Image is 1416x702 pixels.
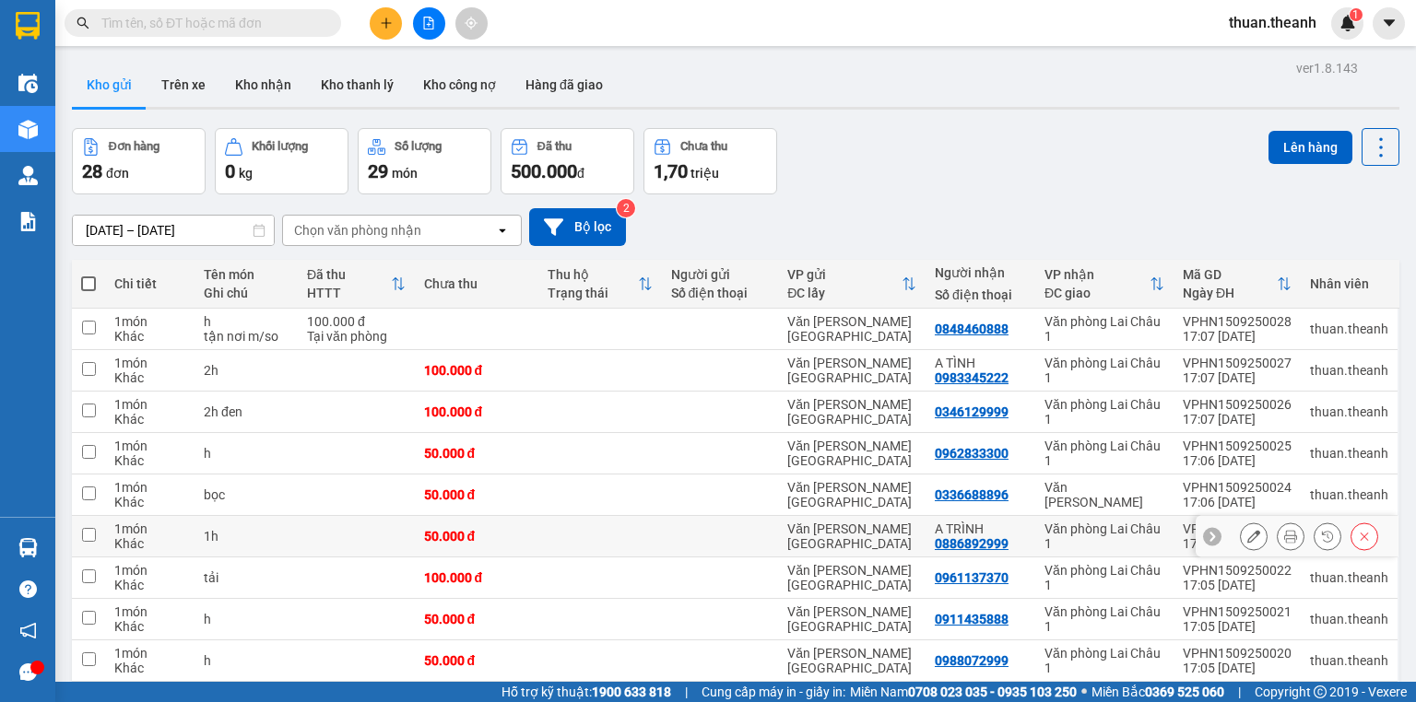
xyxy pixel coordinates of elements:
[787,314,916,344] div: Văn [PERSON_NAME][GEOGRAPHIC_DATA]
[82,160,102,182] span: 28
[392,166,418,181] span: món
[1296,58,1358,78] div: ver 1.8.143
[1310,363,1388,378] div: thuan.theanh
[935,265,1026,280] div: Người nhận
[501,128,634,194] button: Đã thu500.000đ
[114,646,185,661] div: 1 món
[1183,356,1292,370] div: VPHN1509250027
[370,7,402,40] button: plus
[1183,370,1292,385] div: 17:07 [DATE]
[204,286,289,300] div: Ghi chú
[18,120,38,139] img: warehouse-icon
[1044,397,1164,427] div: Văn phòng Lai Châu 1
[1183,646,1292,661] div: VPHN1509250020
[114,329,185,344] div: Khác
[101,13,319,33] input: Tìm tên, số ĐT hoặc mã đơn
[1350,8,1363,21] sup: 1
[1183,480,1292,495] div: VPHN1509250024
[204,363,289,378] div: 2h
[225,160,235,182] span: 0
[424,487,529,502] div: 50.000 đ
[77,17,89,29] span: search
[1310,322,1388,336] div: thuan.theanh
[106,166,129,181] span: đơn
[1183,563,1292,578] div: VPHN1509250022
[204,529,289,544] div: 1h
[114,397,185,412] div: 1 món
[72,63,147,107] button: Kho gửi
[413,7,445,40] button: file-add
[204,267,289,282] div: Tên món
[671,286,770,300] div: Số điện thoại
[685,682,688,702] span: |
[204,487,289,502] div: bọc
[1310,404,1388,419] div: thuan.theanh
[114,439,185,453] div: 1 món
[19,663,37,681] span: message
[1238,682,1241,702] span: |
[380,17,393,29] span: plus
[204,329,289,344] div: tận nơi m/so
[1183,314,1292,329] div: VPHN1509250028
[935,404,1009,419] div: 0346129999
[1183,453,1292,468] div: 17:06 [DATE]
[850,682,1077,702] span: Miền Nam
[787,267,902,282] div: VP gửi
[548,286,638,300] div: Trạng thái
[114,661,185,675] div: Khác
[908,684,1077,699] strong: 0708 023 035 - 0935 103 250
[1081,688,1087,696] span: ⚪️
[220,63,306,107] button: Kho nhận
[73,216,274,245] input: Select a date range.
[690,166,719,181] span: triệu
[935,521,1026,536] div: A TRÌNH
[1310,276,1388,291] div: Nhân viên
[1044,563,1164,592] div: Văn phòng Lai Châu 1
[1044,286,1150,300] div: ĐC giao
[424,570,529,585] div: 100.000 đ
[1174,260,1301,309] th: Toggle SortBy
[114,314,185,329] div: 1 món
[18,74,38,93] img: warehouse-icon
[424,529,529,544] div: 50.000 đ
[1091,682,1224,702] span: Miền Bắc
[1044,439,1164,468] div: Văn phòng Lai Châu 1
[1183,495,1292,509] div: 17:06 [DATE]
[307,314,406,329] div: 100.000 đ
[1339,15,1356,31] img: icon-new-feature
[408,63,511,107] button: Kho công nợ
[1381,15,1398,31] span: caret-down
[1183,439,1292,453] div: VPHN1509250025
[114,370,185,385] div: Khác
[1183,267,1277,282] div: Mã GD
[511,63,618,107] button: Hàng đã giao
[787,480,916,509] div: Văn [PERSON_NAME][GEOGRAPHIC_DATA]
[935,570,1009,585] div: 0961137370
[114,578,185,592] div: Khác
[1310,446,1388,461] div: thuan.theanh
[18,538,38,557] img: warehouse-icon
[787,563,916,592] div: Văn [PERSON_NAME][GEOGRAPHIC_DATA]
[787,397,916,427] div: Văn [PERSON_NAME][GEOGRAPHIC_DATA]
[19,622,37,639] span: notification
[1183,397,1292,412] div: VPHN1509250026
[306,63,408,107] button: Kho thanh lý
[1183,329,1292,344] div: 17:07 [DATE]
[778,260,926,309] th: Toggle SortBy
[1035,260,1174,309] th: Toggle SortBy
[1044,646,1164,675] div: Văn phòng Lai Châu 1
[1145,684,1224,699] strong: 0369 525 060
[935,653,1009,668] div: 0988072999
[204,404,289,419] div: 2h đen
[424,446,529,461] div: 50.000 đ
[1240,522,1268,550] div: Sửa đơn hàng
[548,267,638,282] div: Thu hộ
[114,521,185,536] div: 1 món
[1044,267,1150,282] div: VP nhận
[529,208,626,246] button: Bộ lọc
[114,453,185,468] div: Khác
[511,160,577,182] span: 500.000
[495,223,510,238] svg: open
[935,446,1009,461] div: 0962833300
[592,684,671,699] strong: 1900 633 818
